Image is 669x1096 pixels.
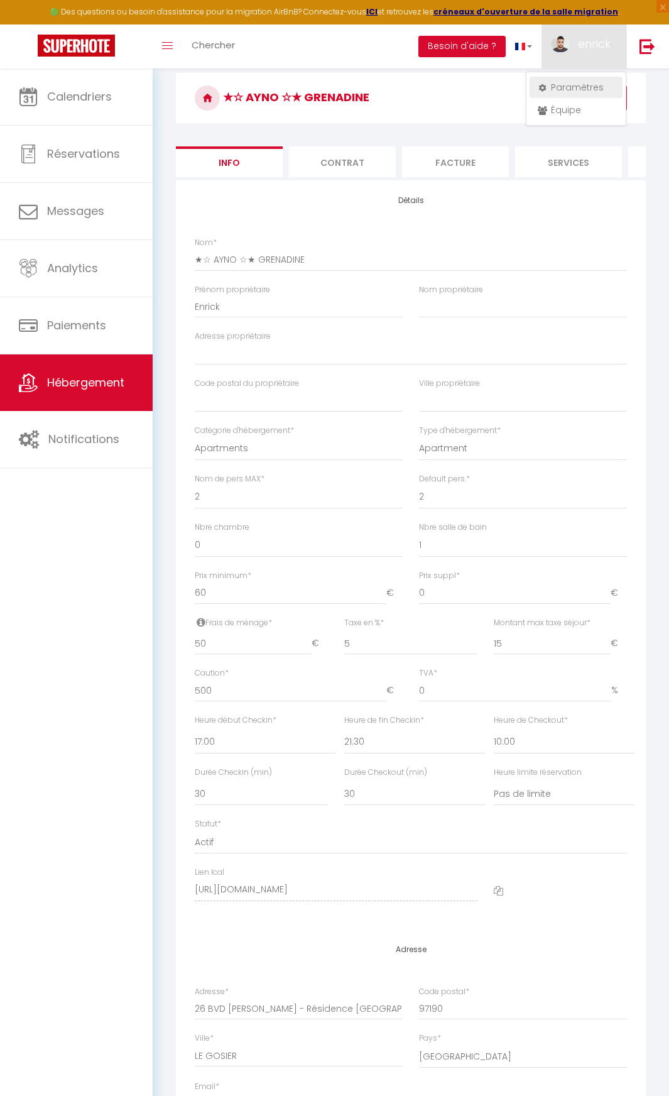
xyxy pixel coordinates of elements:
span: Calendriers [47,89,112,104]
label: Nbre chambre [195,522,249,534]
span: € [611,632,627,655]
label: Heure début Checkin [195,715,276,726]
label: Durée Checkin (min) [195,767,272,779]
label: Durée Checkout (min) [344,767,427,779]
i: Frais de ménage [197,617,205,627]
label: Ville propriétaire [419,378,480,390]
a: créneaux d'ouverture de la salle migration [433,6,618,17]
img: logout [639,38,655,54]
a: ICI [366,6,378,17]
span: Chercher [192,38,235,52]
label: Prix minimum [195,570,251,582]
label: Type d'hébergement [419,425,501,437]
label: Default pers. [419,473,470,485]
span: € [312,632,328,655]
label: Prix suppl [419,570,460,582]
span: Réservations [47,146,120,162]
img: ... [551,36,570,52]
h4: Détails [195,196,627,205]
input: Montant max taxe séjour [494,632,611,655]
a: Paramètres [530,77,623,98]
label: Prénom propriétaire [195,284,270,296]
li: Services [515,146,622,177]
a: Chercher [182,25,244,68]
img: Super Booking [38,35,115,57]
span: Analytics [47,260,98,276]
label: Heure de Checkout [494,715,568,726]
label: Code postal du propriétaire [195,378,299,390]
label: Catégorie d'hébergement [195,425,294,437]
button: Ouvrir le widget de chat LiveChat [10,5,48,43]
input: Taxe en % [344,632,477,655]
label: Taxe en % [344,617,384,629]
iframe: Chat [616,1039,660,1087]
span: enrick [578,36,611,52]
span: Hébergement [47,375,124,390]
li: Facture [402,146,509,177]
button: Besoin d'aide ? [418,36,506,57]
label: Adresse propriétaire [195,331,271,342]
span: € [386,582,403,605]
label: Heure limite réservation [494,767,582,779]
span: Messages [47,203,104,219]
li: Contrat [289,146,396,177]
label: Montant max taxe séjour [494,617,590,629]
span: % [611,679,627,702]
label: Nom propriétaire [419,284,483,296]
span: € [386,679,403,702]
label: Caution [195,667,229,679]
h3: ★☆ AYNO ☆★ GRENADINE [176,73,646,123]
label: Statut [195,818,221,830]
h4: Adresse [195,945,627,954]
label: Nom [195,237,217,249]
a: ... enrick [541,25,626,68]
a: Équipe [530,99,623,121]
label: Email [195,1081,219,1093]
span: € [611,582,627,605]
span: Paiements [47,317,106,333]
label: Lien Ical [195,867,224,879]
li: Info [176,146,283,177]
label: Nbre salle de bain [419,522,487,534]
label: Ville [195,1033,214,1044]
label: Adresse [195,986,229,998]
label: Nom de pers MAX [195,473,264,485]
span: Notifications [48,431,119,447]
label: TVA [419,667,437,679]
label: Pays [419,1033,441,1044]
label: Heure de fin Checkin [344,715,424,726]
label: Code postal [419,986,469,998]
label: Frais de ménage [195,617,272,629]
